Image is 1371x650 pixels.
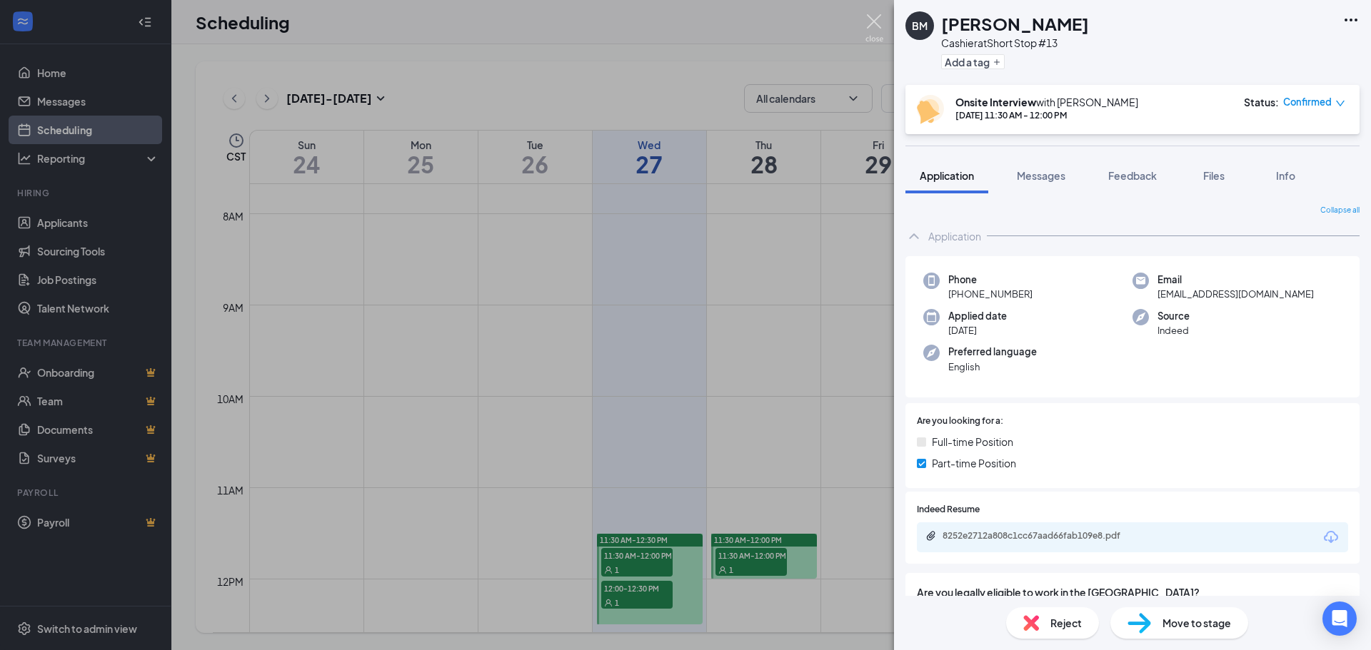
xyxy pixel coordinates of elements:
[1335,98,1345,108] span: down
[948,287,1033,301] span: [PHONE_NUMBER]
[955,96,1036,108] b: Onsite Interview
[1203,169,1225,182] span: Files
[917,415,1003,428] span: Are you looking for a:
[920,169,974,182] span: Application
[1108,169,1157,182] span: Feedback
[1320,205,1360,216] span: Collapse all
[917,503,980,517] span: Indeed Resume
[905,228,923,245] svg: ChevronUp
[948,323,1007,337] span: [DATE]
[948,360,1037,374] span: English
[948,273,1033,287] span: Phone
[917,584,1348,600] span: Are you legally eligible to work in the [GEOGRAPHIC_DATA]?
[932,455,1016,471] span: Part-time Position
[912,19,928,33] div: BM
[925,530,937,542] svg: Paperclip
[1162,615,1231,631] span: Move to stage
[1157,323,1190,337] span: Indeed
[932,434,1013,450] span: Full-time Position
[1342,11,1360,29] svg: Ellipses
[948,345,1037,359] span: Preferred language
[955,109,1138,121] div: [DATE] 11:30 AM - 12:00 PM
[1322,601,1357,636] div: Open Intercom Messenger
[955,95,1138,109] div: with [PERSON_NAME]
[941,36,1089,50] div: Cashier at Short Stop #13
[1283,95,1332,109] span: Confirmed
[941,54,1005,69] button: PlusAdd a tag
[1157,287,1314,301] span: [EMAIL_ADDRESS][DOMAIN_NAME]
[948,309,1007,323] span: Applied date
[1322,529,1340,546] svg: Download
[943,530,1142,542] div: 8252e2712a808c1cc67aad66fab109e8.pdf
[1244,95,1279,109] div: Status :
[941,11,1089,36] h1: [PERSON_NAME]
[928,229,981,243] div: Application
[1276,169,1295,182] span: Info
[925,530,1157,544] a: Paperclip8252e2712a808c1cc67aad66fab109e8.pdf
[1157,273,1314,287] span: Email
[1050,615,1082,631] span: Reject
[1017,169,1065,182] span: Messages
[993,58,1001,66] svg: Plus
[1157,309,1190,323] span: Source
